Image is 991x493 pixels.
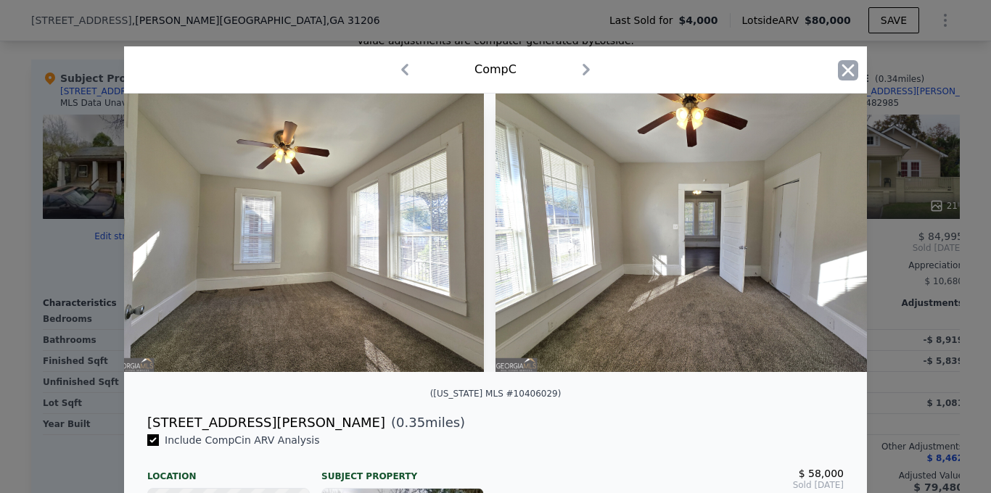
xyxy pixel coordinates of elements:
[112,94,484,372] img: Property Img
[495,94,867,372] img: Property Img
[474,61,517,78] div: Comp C
[507,479,844,491] span: Sold [DATE]
[799,468,844,479] span: $ 58,000
[147,413,385,433] div: [STREET_ADDRESS][PERSON_NAME]
[159,434,326,446] span: Include Comp C in ARV Analysis
[385,413,465,433] span: ( miles)
[321,459,484,482] div: Subject Property
[396,415,425,430] span: 0.35
[147,459,310,482] div: Location
[430,389,562,399] div: ([US_STATE] MLS #10406029)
